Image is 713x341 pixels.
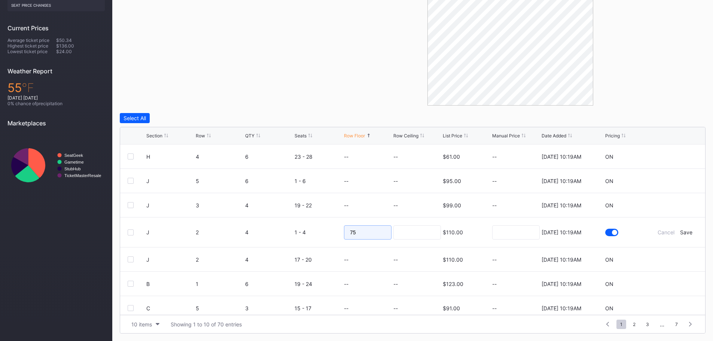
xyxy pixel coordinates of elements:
[542,229,581,235] div: [DATE] 10:19AM
[393,281,398,287] div: --
[295,133,307,138] div: Seats
[196,256,243,263] div: 2
[492,153,540,160] div: --
[605,153,613,160] div: ON
[542,256,581,263] div: [DATE] 10:19AM
[171,321,242,328] div: Showing 1 to 10 of 70 entries
[654,321,670,328] div: ...
[56,49,105,54] div: $24.00
[443,178,461,184] div: $95.00
[344,153,348,160] div: --
[443,202,461,208] div: $99.00
[605,256,613,263] div: ON
[7,24,105,32] div: Current Prices
[7,67,105,75] div: Weather Report
[344,133,365,138] div: Row Floor
[295,202,342,208] div: 19 - 22
[146,281,194,287] div: B
[443,153,460,160] div: $61.00
[295,305,342,311] div: 15 - 17
[492,133,520,138] div: Manual Price
[120,113,150,123] button: Select All
[542,133,566,138] div: Date Added
[146,133,162,138] div: Section
[629,320,639,329] span: 2
[443,305,460,311] div: $91.00
[64,153,83,158] text: SeatGeek
[658,229,674,235] div: Cancel
[344,178,348,184] div: --
[7,101,105,106] div: 0 % chance of precipitation
[542,153,581,160] div: [DATE] 10:19AM
[128,319,163,329] button: 10 items
[245,229,293,235] div: 4
[443,256,463,263] div: $110.00
[492,202,540,208] div: --
[196,229,243,235] div: 2
[393,202,398,208] div: --
[7,43,56,49] div: Highest ticket price
[56,37,105,43] div: $50.34
[443,229,463,235] div: $110.00
[7,49,56,54] div: Lowest ticket price
[393,256,398,263] div: --
[605,133,620,138] div: Pricing
[196,281,243,287] div: 1
[7,37,56,43] div: Average ticket price
[542,305,581,311] div: [DATE] 10:19AM
[245,178,293,184] div: 6
[344,305,348,311] div: --
[146,178,194,184] div: J
[642,320,653,329] span: 3
[146,202,194,208] div: J
[671,320,682,329] span: 7
[492,281,540,287] div: --
[245,133,255,138] div: QTY
[196,133,205,138] div: Row
[393,133,418,138] div: Row Ceiling
[605,305,613,311] div: ON
[22,80,34,95] span: ℉
[7,133,105,198] svg: Chart title
[605,178,613,184] div: ON
[146,229,194,235] div: J
[64,167,81,171] text: StubHub
[7,119,105,127] div: Marketplaces
[680,229,692,235] div: Save
[344,256,348,263] div: --
[7,80,105,95] div: 55
[616,320,626,329] span: 1
[56,43,105,49] div: $136.00
[196,305,243,311] div: 5
[393,178,398,184] div: --
[245,281,293,287] div: 6
[542,202,581,208] div: [DATE] 10:19AM
[295,229,342,235] div: 1 - 4
[64,173,101,178] text: TicketMasterResale
[443,281,463,287] div: $123.00
[295,178,342,184] div: 1 - 6
[344,202,348,208] div: --
[492,305,540,311] div: --
[542,281,581,287] div: [DATE] 10:19AM
[605,281,613,287] div: ON
[295,256,342,263] div: 17 - 20
[245,153,293,160] div: 6
[64,160,84,164] text: Gametime
[605,202,613,208] div: ON
[7,95,105,101] div: [DATE] [DATE]
[146,153,194,160] div: H
[295,153,342,160] div: 23 - 28
[443,133,462,138] div: List Price
[492,256,540,263] div: --
[146,305,194,311] div: C
[196,153,243,160] div: 4
[344,281,348,287] div: --
[245,305,293,311] div: 3
[393,153,398,160] div: --
[393,305,398,311] div: --
[295,281,342,287] div: 19 - 24
[245,256,293,263] div: 4
[542,178,581,184] div: [DATE] 10:19AM
[146,256,194,263] div: J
